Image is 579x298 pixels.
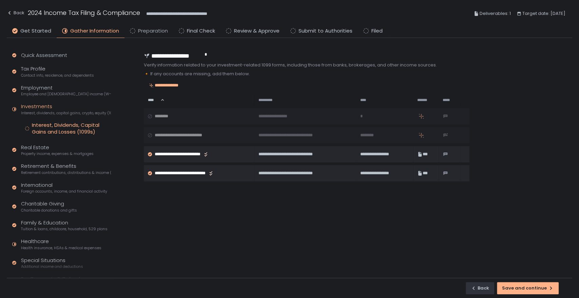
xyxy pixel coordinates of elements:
span: Target date: [DATE] [522,9,565,18]
span: Additional income and deductions [21,264,83,269]
div: Back [7,9,24,17]
span: Contact info, residence, and dependents [21,73,94,78]
span: Health insurance, HSAs & medical expenses [21,245,101,251]
div: Retirement & Benefits [21,162,111,175]
span: Charitable donations and gifts [21,208,77,213]
div: Verify information related to your investment-related 1099 forms, including those from banks, bro... [144,62,469,68]
div: Quick Assessment [21,52,67,59]
span: Retirement contributions, distributions & income (1099-R, 5498) [21,170,111,175]
button: Back [466,282,494,294]
span: Review & Approve [234,27,279,35]
div: Real Estate [21,144,94,157]
div: 🔸 If any accounts are missing, add them below. [144,71,469,77]
span: Filed [371,27,383,35]
button: Back [7,8,24,19]
span: Final Check [187,27,215,35]
span: Interest, dividends, capital gains, crypto, equity (1099s, K-1s) [21,111,111,116]
div: Investments [21,103,111,116]
div: Tax Profile [21,65,94,78]
span: Tuition & loans, childcare, household, 529 plans [21,226,108,232]
div: Tax Payments & Refunds [21,275,91,288]
div: Interest, Dividends, Capital Gains and Losses (1099s) [32,122,111,135]
div: Employment [21,84,111,97]
div: International [21,181,107,194]
div: Charitable Giving [21,200,77,213]
span: Foreign accounts, income, and financial activity [21,189,107,194]
span: Get Started [20,27,51,35]
span: Gather Information [70,27,119,35]
h1: 2024 Income Tax Filing & Compliance [28,8,140,17]
div: Family & Education [21,219,108,232]
div: Healthcare [21,238,101,251]
div: Back [471,285,489,291]
span: Preparation [138,27,168,35]
button: Save and continue [497,282,559,294]
span: Property income, expenses & mortgages [21,151,94,156]
span: Submit to Authorities [298,27,352,35]
span: Deliverables: 1 [480,9,511,18]
span: Employee and [DEMOGRAPHIC_DATA] income (W-2s) [21,92,111,97]
div: Special Situations [21,257,83,270]
div: Save and continue [502,285,554,291]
